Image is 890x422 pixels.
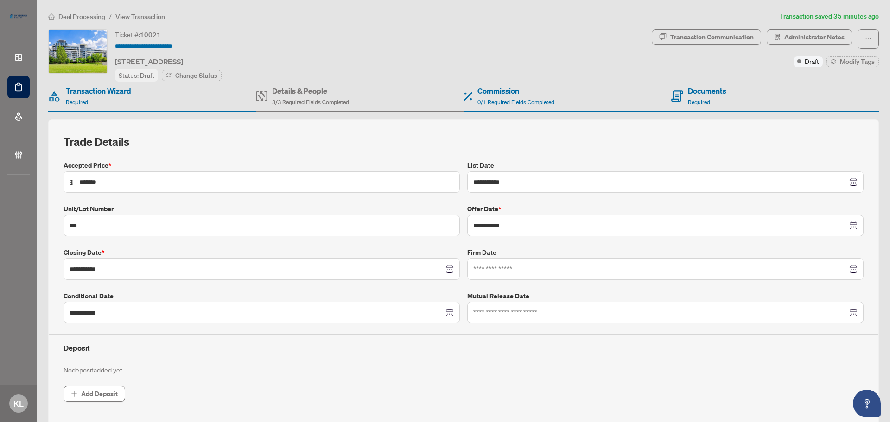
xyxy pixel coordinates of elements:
span: Change Status [175,72,217,79]
span: Modify Tags [840,58,875,65]
span: KL [13,397,24,410]
button: Modify Tags [826,56,879,67]
span: home [48,13,55,20]
span: 3/3 Required Fields Completed [272,99,349,106]
span: Draft [140,71,154,80]
div: Status: [115,69,158,82]
label: Unit/Lot Number [64,204,460,214]
label: List Date [467,160,864,170]
span: Required [66,99,88,106]
button: Add Deposit [64,386,125,402]
div: Transaction Communication [670,30,754,44]
label: Firm Date [467,247,864,258]
label: Mutual Release Date [467,291,864,301]
span: ellipsis [865,36,871,42]
button: Change Status [162,70,222,81]
label: Conditional Date [64,291,460,301]
h4: Deposit [64,342,864,353]
span: Draft [805,56,819,66]
span: Required [688,99,710,106]
button: Transaction Communication [652,29,761,45]
button: Administrator Notes [767,29,852,45]
span: Administrator Notes [784,30,845,44]
h4: Documents [688,85,726,96]
h4: Details & People [272,85,349,96]
span: [STREET_ADDRESS] [115,56,183,67]
span: No deposit added yet. [64,365,124,374]
img: logo [7,12,30,21]
span: Deal Processing [58,13,105,21]
span: Add Deposit [81,386,118,401]
span: 10021 [140,31,161,39]
h4: Commission [477,85,554,96]
article: Transaction saved 35 minutes ago [780,11,879,22]
span: 0/1 Required Fields Completed [477,99,554,106]
label: Closing Date [64,247,460,258]
span: View Transaction [115,13,165,21]
label: Offer Date [467,204,864,214]
span: plus [71,391,77,397]
li: / [109,11,112,22]
img: IMG-C12241173_1.jpg [49,30,107,73]
h4: Transaction Wizard [66,85,131,96]
h2: Trade Details [64,134,864,149]
button: Open asap [853,390,881,417]
span: solution [774,34,781,40]
span: $ [70,177,74,187]
label: Accepted Price [64,160,460,170]
div: Ticket #: [115,29,161,40]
